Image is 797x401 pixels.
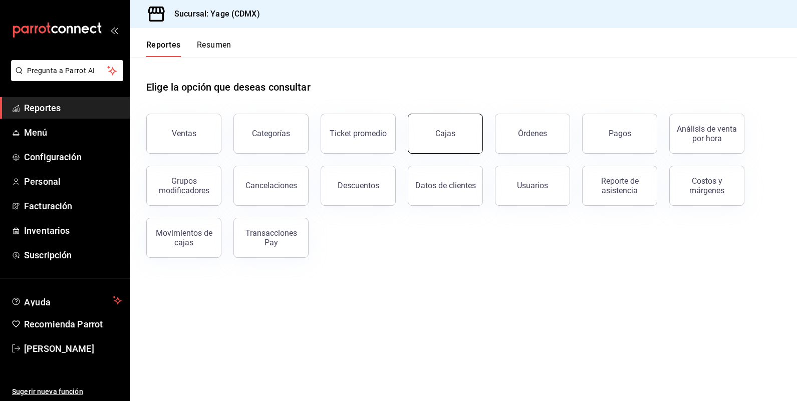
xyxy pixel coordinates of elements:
[415,181,476,190] div: Datos de clientes
[669,166,744,206] button: Costos y márgenes
[24,342,122,355] span: [PERSON_NAME]
[676,124,738,143] div: Análisis de venta por hora
[495,166,570,206] button: Usuarios
[146,40,231,57] div: navigation tabs
[321,114,396,154] button: Ticket promedio
[321,166,396,206] button: Descuentos
[24,224,122,237] span: Inventarios
[146,40,181,57] button: Reportes
[146,80,311,95] h1: Elige la opción que deseas consultar
[408,114,483,154] a: Cajas
[24,294,109,306] span: Ayuda
[24,175,122,188] span: Personal
[153,228,215,247] div: Movimientos de cajas
[153,176,215,195] div: Grupos modificadores
[27,66,108,76] span: Pregunta a Parrot AI
[12,386,122,397] span: Sugerir nueva función
[517,181,548,190] div: Usuarios
[233,114,309,154] button: Categorías
[589,176,651,195] div: Reporte de asistencia
[24,248,122,262] span: Suscripción
[146,218,221,258] button: Movimientos de cajas
[582,114,657,154] button: Pagos
[240,228,302,247] div: Transacciones Pay
[252,129,290,138] div: Categorías
[146,166,221,206] button: Grupos modificadores
[338,181,379,190] div: Descuentos
[197,40,231,57] button: Resumen
[669,114,744,154] button: Análisis de venta por hora
[110,26,118,34] button: open_drawer_menu
[582,166,657,206] button: Reporte de asistencia
[172,129,196,138] div: Ventas
[24,126,122,139] span: Menú
[245,181,297,190] div: Cancelaciones
[7,73,123,83] a: Pregunta a Parrot AI
[166,8,260,20] h3: Sucursal: Yage (CDMX)
[330,129,387,138] div: Ticket promedio
[146,114,221,154] button: Ventas
[11,60,123,81] button: Pregunta a Parrot AI
[233,218,309,258] button: Transacciones Pay
[24,199,122,213] span: Facturación
[518,129,547,138] div: Órdenes
[609,129,631,138] div: Pagos
[676,176,738,195] div: Costos y márgenes
[24,101,122,115] span: Reportes
[408,166,483,206] button: Datos de clientes
[233,166,309,206] button: Cancelaciones
[495,114,570,154] button: Órdenes
[24,150,122,164] span: Configuración
[435,128,456,140] div: Cajas
[24,317,122,331] span: Recomienda Parrot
